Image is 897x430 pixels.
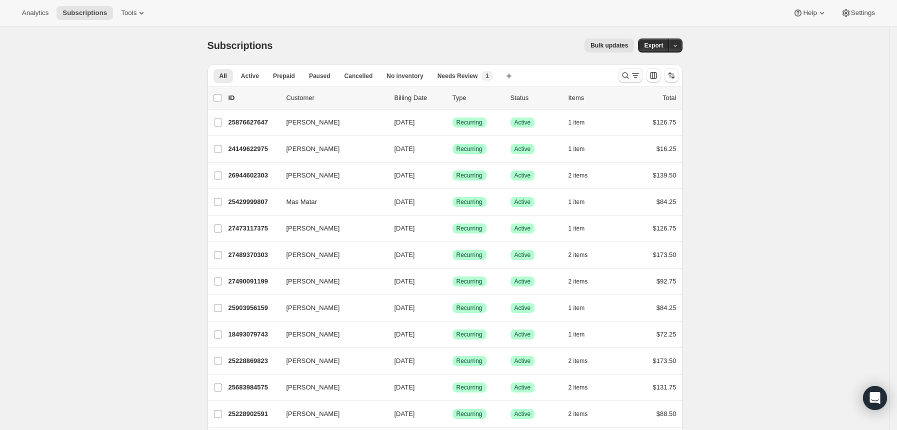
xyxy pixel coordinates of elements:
[228,221,676,235] div: 27473117375[PERSON_NAME][DATE]SuccessRecurringSuccessActive1 item$126.75
[568,383,588,391] span: 2 items
[228,382,278,392] p: 25683984575
[653,224,676,232] span: $126.75
[394,224,415,232] span: [DATE]
[280,300,380,316] button: [PERSON_NAME]
[280,406,380,422] button: [PERSON_NAME]
[241,72,259,80] span: Active
[394,304,415,311] span: [DATE]
[280,273,380,289] button: [PERSON_NAME]
[286,409,340,419] span: [PERSON_NAME]
[662,93,676,103] p: Total
[394,277,415,285] span: [DATE]
[568,168,599,182] button: 2 items
[228,144,278,154] p: 24149622975
[228,354,676,368] div: 25228869823[PERSON_NAME][DATE]SuccessRecurringSuccessActive2 items$173.50
[280,194,380,210] button: Mas Matar
[286,170,340,180] span: [PERSON_NAME]
[568,277,588,285] span: 2 items
[286,117,340,127] span: [PERSON_NAME]
[394,145,415,152] span: [DATE]
[514,330,531,338] span: Active
[121,9,136,17] span: Tools
[656,330,676,338] span: $72.25
[835,6,881,20] button: Settings
[638,38,669,52] button: Export
[485,72,489,80] span: 1
[394,118,415,126] span: [DATE]
[644,41,663,49] span: Export
[286,144,340,154] span: [PERSON_NAME]
[656,304,676,311] span: $84.25
[394,198,415,205] span: [DATE]
[228,115,676,129] div: 25876627647[PERSON_NAME][DATE]SuccessRecurringSuccessActive1 item$126.75
[568,118,585,126] span: 1 item
[646,68,660,82] button: Customize table column order and visibility
[664,68,678,82] button: Sort the results
[286,276,340,286] span: [PERSON_NAME]
[514,118,531,126] span: Active
[280,167,380,183] button: [PERSON_NAME]
[456,357,482,365] span: Recurring
[568,93,618,103] div: Items
[452,93,502,103] div: Type
[456,410,482,418] span: Recurring
[16,6,54,20] button: Analytics
[568,380,599,394] button: 2 items
[568,195,596,209] button: 1 item
[456,304,482,312] span: Recurring
[568,330,585,338] span: 1 item
[568,221,596,235] button: 1 item
[280,353,380,369] button: [PERSON_NAME]
[228,356,278,366] p: 25228869823
[228,250,278,260] p: 27489370303
[456,277,482,285] span: Recurring
[863,386,887,410] div: Open Intercom Messenger
[514,224,531,232] span: Active
[653,251,676,258] span: $173.50
[568,407,599,421] button: 2 items
[228,248,676,262] div: 27489370303[PERSON_NAME][DATE]SuccessRecurringSuccessActive2 items$173.50
[273,72,295,80] span: Prepaid
[568,115,596,129] button: 1 item
[456,171,482,179] span: Recurring
[568,357,588,365] span: 2 items
[286,250,340,260] span: [PERSON_NAME]
[618,68,642,82] button: Search and filter results
[851,9,875,17] span: Settings
[394,330,415,338] span: [DATE]
[228,168,676,182] div: 26944602303[PERSON_NAME][DATE]SuccessRecurringSuccessActive2 items$139.50
[228,407,676,421] div: 25228902591[PERSON_NAME][DATE]SuccessRecurringSuccessActive2 items$88.50
[510,93,560,103] p: Status
[568,274,599,288] button: 2 items
[394,93,444,103] p: Billing Date
[653,171,676,179] span: $139.50
[514,277,531,285] span: Active
[456,330,482,338] span: Recurring
[286,197,317,207] span: Mas Matar
[280,114,380,130] button: [PERSON_NAME]
[568,171,588,179] span: 2 items
[228,93,278,103] p: ID
[280,379,380,395] button: [PERSON_NAME]
[653,357,676,364] span: $173.50
[280,247,380,263] button: [PERSON_NAME]
[394,383,415,391] span: [DATE]
[501,69,517,83] button: Create new view
[653,118,676,126] span: $126.75
[228,409,278,419] p: 25228902591
[309,72,330,80] span: Paused
[568,410,588,418] span: 2 items
[456,145,482,153] span: Recurring
[456,224,482,232] span: Recurring
[394,251,415,258] span: [DATE]
[590,41,628,49] span: Bulk updates
[653,383,676,391] span: $131.75
[286,303,340,313] span: [PERSON_NAME]
[394,410,415,417] span: [DATE]
[115,6,152,20] button: Tools
[280,141,380,157] button: [PERSON_NAME]
[344,72,373,80] span: Cancelled
[568,142,596,156] button: 1 item
[228,93,676,103] div: IDCustomerBilling DateTypeStatusItemsTotal
[568,304,585,312] span: 1 item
